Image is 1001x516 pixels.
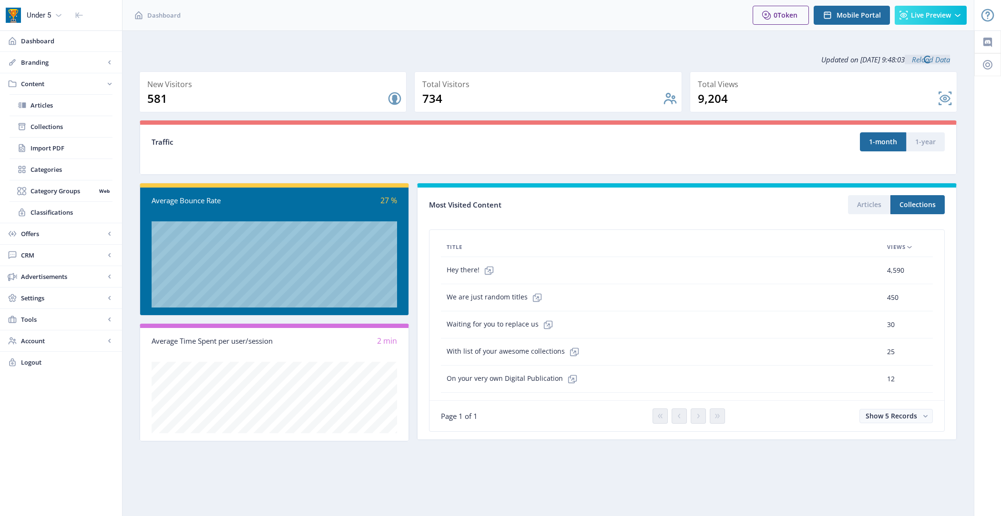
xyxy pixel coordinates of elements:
[31,186,96,196] span: Category Groups
[275,336,398,347] div: 2 min
[887,292,899,303] span: 450
[31,165,112,174] span: Categories
[837,11,881,19] span: Mobile Portal
[447,288,547,307] span: We are just random titles
[698,78,953,91] div: Total Views
[6,8,21,23] img: app-icon.png
[21,250,105,260] span: CRM
[895,6,967,25] button: Live Preview
[152,336,275,347] div: Average Time Spent per user/session
[152,195,275,206] div: Average Bounce Rate
[31,100,112,110] span: Articles
[21,336,105,346] span: Account
[860,132,906,151] button: 1-month
[10,116,112,137] a: Collections
[447,261,499,280] span: Hey there!
[887,346,895,357] span: 25
[21,357,114,367] span: Logout
[698,91,938,106] div: 9,204
[139,48,957,71] div: Updated on [DATE] 9:48:03
[31,143,112,153] span: Import PDF
[147,10,181,20] span: Dashboard
[31,208,112,217] span: Classifications
[21,58,105,67] span: Branding
[777,10,797,20] span: Token
[10,180,112,201] a: Category GroupsWeb
[814,6,890,25] button: Mobile Portal
[905,55,950,64] a: Reload Data
[447,241,462,253] span: Title
[21,79,105,89] span: Content
[447,342,584,361] span: With list of your awesome collections
[906,132,945,151] button: 1-year
[147,91,387,106] div: 581
[10,202,112,223] a: Classifications
[848,195,890,214] button: Articles
[27,5,51,26] div: Under 5
[21,36,114,46] span: Dashboard
[887,373,895,385] span: 12
[21,315,105,324] span: Tools
[887,241,906,253] span: Views
[429,198,687,212] div: Most Visited Content
[887,265,904,276] span: 4,590
[152,137,548,148] div: Traffic
[422,78,677,91] div: Total Visitors
[887,319,895,330] span: 30
[866,411,917,420] span: Show 5 Records
[441,411,478,421] span: Page 1 of 1
[147,78,402,91] div: New Visitors
[31,122,112,131] span: Collections
[380,195,397,206] span: 27 %
[911,11,951,19] span: Live Preview
[10,138,112,159] a: Import PDF
[422,91,662,106] div: 734
[447,369,582,388] span: On your very own Digital Publication
[96,186,112,196] nb-badge: Web
[21,293,105,303] span: Settings
[21,229,105,238] span: Offers
[21,272,105,281] span: Advertisements
[10,159,112,180] a: Categories
[10,95,112,116] a: Articles
[890,195,945,214] button: Collections
[753,6,809,25] button: 0Token
[447,315,558,334] span: Waiting for you to replace us
[859,409,933,423] button: Show 5 Records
